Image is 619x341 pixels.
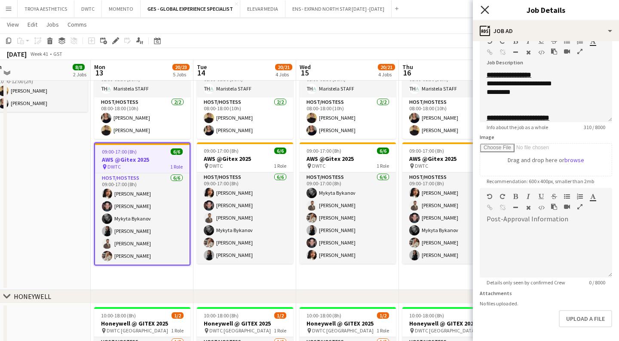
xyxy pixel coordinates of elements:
[402,38,499,139] app-job-card: 08:00-18:00 (10h)3/3Invest Qatar @Gitex 2025 DWTC2 RolesInternal1/108:00-08:30 (30m)Maristela STA...
[402,63,413,71] span: Thu
[480,178,601,184] span: Recommendation: 600 x 400px, smaller than 2mb
[306,312,341,319] span: 10:00-18:00 (8h)
[197,63,207,71] span: Tue
[551,203,557,210] button: Paste as plain text
[64,19,90,30] a: Comms
[300,97,396,139] app-card-role: Host/Hostess2/208:00-18:00 (10h)[PERSON_NAME][PERSON_NAME]
[538,204,544,211] button: HTML Code
[577,193,583,200] button: Ordered List
[18,0,74,17] button: TROYA AESTHETICS
[298,68,311,78] span: 15
[171,327,184,334] span: 1 Role
[170,163,183,170] span: 1 Role
[300,155,396,163] h3: AWS @Gitex 2025
[487,193,493,200] button: Undo
[480,300,612,307] div: No files uploaded.
[512,38,518,45] button: Bold
[7,50,27,58] div: [DATE]
[300,68,396,97] app-card-role: Internal1/108:00-08:30 (30m)Maristela STAFF
[95,156,190,163] h3: AWS @Gitex 2025
[3,19,22,30] a: View
[401,68,413,78] span: 16
[14,292,51,301] div: HONEYWELL
[24,19,41,30] a: Edit
[402,142,499,264] app-job-card: 09:00-17:00 (8h)6/6AWS @Gitex 2025 DWTC1 RoleHost/Hostess6/609:00-17:00 (8h)[PERSON_NAME][PERSON_...
[197,38,293,139] app-job-card: 08:00-18:00 (10h)3/3Invest Qatar @Gitex 2025 DWTC2 RolesInternal1/108:00-08:30 (30m)Maristela STA...
[402,172,499,264] app-card-role: Host/Hostess6/609:00-17:00 (8h)[PERSON_NAME][PERSON_NAME][PERSON_NAME]Mykyta Bykanov[PERSON_NAME]...
[487,38,493,45] button: Undo
[377,327,389,334] span: 1 Role
[300,38,396,139] app-job-card: 08:00-18:00 (10h)3/3Invest Qatar @Gitex 2025 DWTC2 RolesInternal1/108:00-08:30 (30m)Maristela STA...
[101,312,136,319] span: 10:00-18:00 (8h)
[172,64,190,70] span: 20/23
[480,279,572,286] span: Details only seen by confirmed Crew
[551,38,557,45] button: Strikethrough
[274,327,286,334] span: 1 Role
[107,163,121,170] span: DWTC
[551,48,557,55] button: Paste as plain text
[378,64,395,70] span: 20/21
[43,19,62,30] a: Jobs
[499,38,506,45] button: Redo
[525,193,531,200] button: Italic
[564,203,570,210] button: Insert video
[409,312,444,319] span: 10:00-18:00 (8h)
[577,38,583,45] button: Ordered List
[274,148,286,154] span: 6/6
[196,68,207,78] span: 14
[46,21,59,28] span: Jobs
[525,49,531,56] button: Clear Formatting
[102,0,141,17] button: MOMENTO
[512,204,518,211] button: Horizontal Line
[197,155,293,163] h3: AWS @Gitex 2025
[73,64,85,70] span: 8/8
[173,71,189,78] div: 5 Jobs
[276,71,292,78] div: 4 Jobs
[209,327,271,334] span: DWTC [GEOGRAPHIC_DATA]
[577,124,612,130] span: 310 / 8000
[564,193,570,200] button: Unordered List
[53,51,62,57] div: GST
[28,51,50,57] span: Week 41
[274,312,286,319] span: 1/2
[141,0,240,17] button: GES - GLOBAL EXPERIENCE SPECIALIST
[74,0,102,17] button: DWTC
[197,320,293,327] h3: Honeywell @ GITEX 2025
[499,193,506,200] button: Redo
[512,49,518,56] button: Horizontal Line
[409,148,444,154] span: 09:00-17:00 (8h)
[95,173,190,265] app-card-role: Host/Hostess6/609:00-17:00 (8h)[PERSON_NAME][PERSON_NAME]Mykyta Bykanov[PERSON_NAME][PERSON_NAME]...
[402,68,499,97] app-card-role: Internal1/108:00-08:30 (30m)Maristela STAFF
[94,97,190,139] app-card-role: Host/Hostess2/208:00-18:00 (10h)[PERSON_NAME][PERSON_NAME]
[204,312,239,319] span: 10:00-18:00 (8h)
[275,64,292,70] span: 20/21
[102,148,137,155] span: 09:00-17:00 (8h)
[7,21,19,28] span: View
[94,38,190,139] app-job-card: 08:00-18:00 (10h)3/3Invest Qatar @Gitex 2025 DWTC2 RolesInternal1/108:00-08:30 (30m)Maristela STA...
[480,124,555,130] span: Info about the job as a whole
[525,38,531,45] button: Italic
[73,71,86,78] div: 2 Jobs
[204,148,239,154] span: 09:00-17:00 (8h)
[300,320,396,327] h3: Honeywell @ GITEX 2025
[551,193,557,200] button: Strikethrough
[94,142,190,266] app-job-card: 09:00-17:00 (8h)6/6AWS @Gitex 2025 DWTC1 RoleHost/Hostess6/609:00-17:00 (8h)[PERSON_NAME][PERSON_...
[300,142,396,264] app-job-card: 09:00-17:00 (8h)6/6AWS @Gitex 2025 DWTC1 RoleHost/Hostess6/609:00-17:00 (8h)Mykyta Bykanov[PERSON...
[564,48,570,55] button: Insert video
[67,21,87,28] span: Comms
[415,163,428,169] span: DWTC
[172,312,184,319] span: 1/2
[538,193,544,200] button: Underline
[559,310,612,327] button: Upload a file
[300,63,311,71] span: Wed
[402,320,499,327] h3: Honeywell @ GITEX 2025
[209,163,223,169] span: DWTC
[582,279,612,286] span: 0 / 8000
[94,68,190,97] app-card-role: Internal1/108:00-08:30 (30m)Maristela STAFF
